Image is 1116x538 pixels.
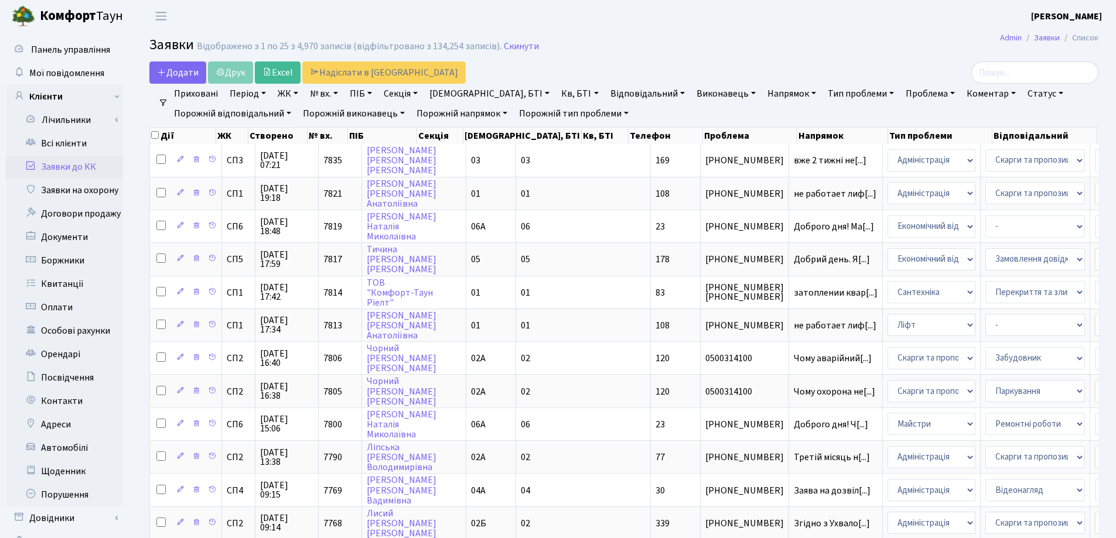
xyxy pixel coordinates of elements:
span: не работает лиф[...] [794,187,876,200]
a: Приховані [169,84,223,104]
a: Мої повідомлення [6,61,123,85]
span: Чому аварійний[...] [794,352,872,365]
th: [DEMOGRAPHIC_DATA], БТІ [463,128,582,144]
a: Excel [255,61,301,84]
a: Клієнти [6,85,123,108]
span: 05 [521,253,530,266]
span: [PHONE_NUMBER] [705,486,784,495]
a: Порушення [6,483,123,506]
a: Заявки [1034,32,1060,44]
span: 7805 [323,385,342,398]
span: 04А [471,484,486,497]
a: Заявки на охорону [6,179,123,202]
span: [PHONE_NUMBER] [705,156,784,165]
a: Документи [6,225,123,249]
a: [PERSON_NAME][PERSON_NAME]Анатоліївна [367,177,436,210]
span: 23 [656,220,665,233]
span: 7790 [323,451,342,464]
span: 0500314100 [705,354,784,363]
span: 05 [471,253,480,266]
span: 06А [471,220,486,233]
a: Відповідальний [606,84,690,104]
th: ПІБ [348,128,417,144]
span: 7806 [323,352,342,365]
span: [PHONE_NUMBER] [705,189,784,198]
span: 02 [521,385,530,398]
span: Доброго дня! Ма[...] [794,220,874,233]
span: 01 [521,187,530,200]
span: СП1 [227,321,250,330]
a: Лічильники [13,108,123,132]
span: [DATE] 07:21 [260,151,313,170]
span: СП2 [227,453,250,462]
th: Створено [248,128,307,144]
a: Кв, БТІ [557,84,603,104]
a: Додати [149,61,206,84]
button: Переключити навігацію [146,6,176,26]
span: 178 [656,253,670,266]
a: Заявки до КК [6,155,123,179]
span: 169 [656,154,670,167]
th: Тип проблеми [888,128,992,144]
span: [DATE] 17:42 [260,283,313,301]
th: Проблема [703,128,797,144]
th: Кв, БТІ [582,128,628,144]
a: Чорний[PERSON_NAME][PERSON_NAME] [367,375,436,408]
a: Проблема [901,84,960,104]
th: Напрямок [797,128,889,144]
a: № вх. [305,84,343,104]
span: Добрий день. Я[...] [794,253,870,266]
a: Оплати [6,296,123,319]
span: Чому охорона не[...] [794,385,875,398]
span: [PHONE_NUMBER] [PHONE_NUMBER] [705,283,784,301]
a: ПІБ [345,84,377,104]
span: 02 [521,352,530,365]
span: 01 [521,319,530,332]
span: 01 [521,286,530,299]
span: СП1 [227,189,250,198]
span: 7821 [323,187,342,200]
span: Таун [40,6,123,26]
span: 108 [656,319,670,332]
a: Секція [379,84,422,104]
a: [PERSON_NAME][PERSON_NAME][PERSON_NAME] [367,144,436,177]
nav: breadcrumb [982,26,1116,50]
span: Заявки [149,35,194,55]
a: Довідники [6,506,123,530]
img: logo.png [12,5,35,28]
span: СП2 [227,519,250,528]
span: [PHONE_NUMBER] [705,255,784,264]
a: Ліпська[PERSON_NAME]Володимирівна [367,441,436,474]
span: Заява на дозвіл[...] [794,484,871,497]
li: Список [1060,32,1098,44]
span: 02Б [471,517,486,530]
span: СП5 [227,255,250,264]
span: СП2 [227,387,250,396]
a: Всі клієнти [6,132,123,155]
span: 30 [656,484,665,497]
span: [DATE] 18:48 [260,217,313,236]
span: 02 [521,517,530,530]
span: затоплении квар[...] [794,286,878,299]
span: СП1 [227,288,250,297]
a: [PERSON_NAME] [1031,9,1102,23]
a: Статус [1023,84,1068,104]
a: Admin [1000,32,1022,44]
a: [PERSON_NAME]НаталіяМиколаївна [367,408,436,441]
span: СП6 [227,420,250,429]
a: Автомобілі [6,436,123,460]
span: [DATE] 17:34 [260,316,313,334]
span: 7817 [323,253,342,266]
a: Адреси [6,413,123,436]
a: [DEMOGRAPHIC_DATA], БТІ [425,84,554,104]
th: Секція [417,128,463,144]
span: [DATE] 15:06 [260,414,313,433]
a: Щоденник [6,460,123,483]
th: ЖК [216,128,248,144]
span: 7814 [323,286,342,299]
span: 120 [656,385,670,398]
th: Відповідальний [992,128,1098,144]
a: [PERSON_NAME]НаталіяМиколаївна [367,210,436,243]
span: 04 [521,484,530,497]
b: [PERSON_NAME] [1031,10,1102,23]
